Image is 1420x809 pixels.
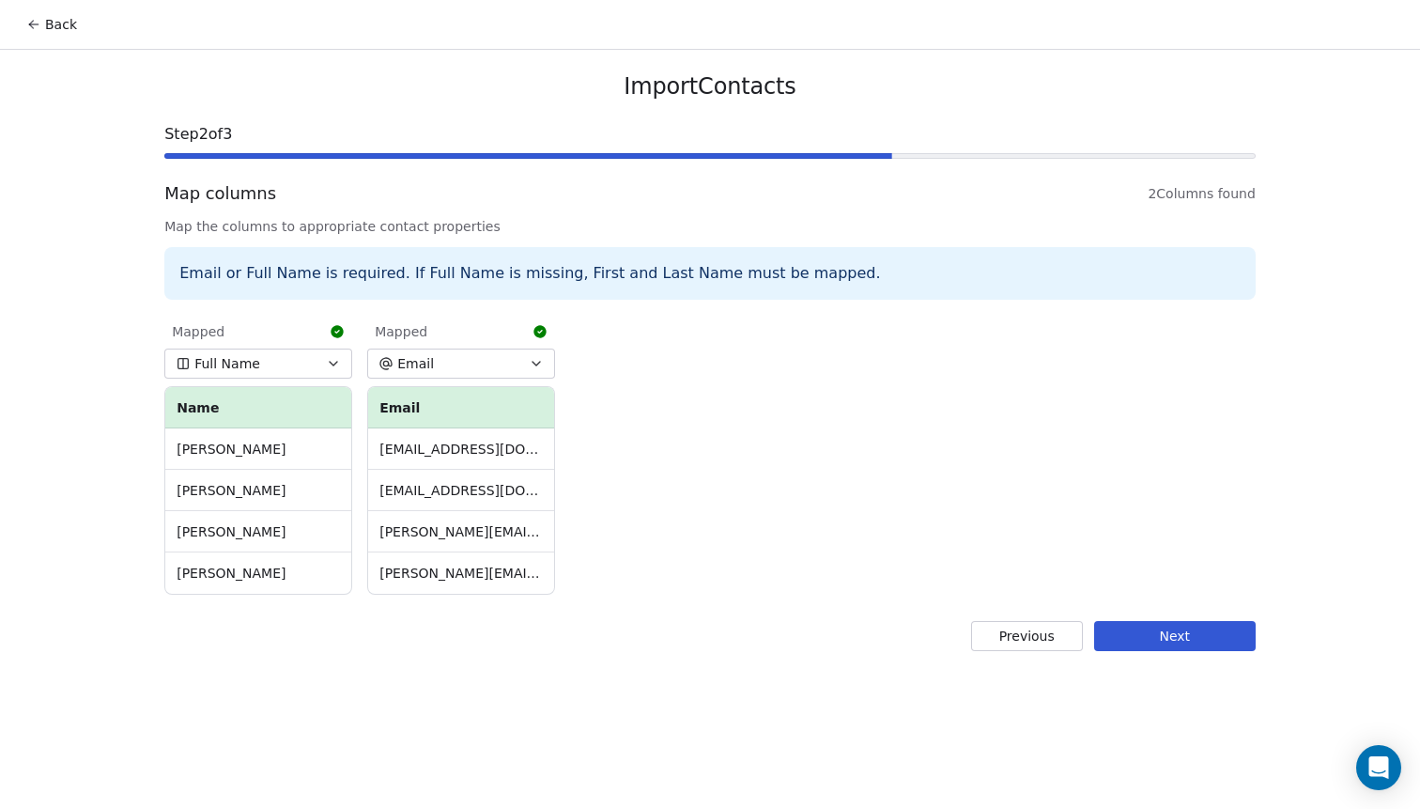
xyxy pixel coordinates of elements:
td: [PERSON_NAME] [165,470,351,511]
th: Email [368,387,554,428]
td: [PERSON_NAME] [165,428,351,470]
th: Name [165,387,351,428]
span: Mapped [375,322,427,341]
button: Next [1094,621,1256,651]
div: Email or Full Name is required. If Full Name is missing, First and Last Name must be mapped. [164,247,1256,300]
td: [PERSON_NAME] [165,511,351,552]
span: Full Name [194,354,260,373]
td: [EMAIL_ADDRESS][DOMAIN_NAME] [368,470,554,511]
td: [PERSON_NAME] [165,552,351,594]
span: Step 2 of 3 [164,123,1256,146]
span: Map columns [164,181,276,206]
button: Back [15,8,88,41]
span: 2 Columns found [1148,184,1255,203]
span: Email [397,354,434,373]
span: Map the columns to appropriate contact properties [164,217,1256,236]
td: [PERSON_NAME][EMAIL_ADDRESS][PERSON_NAME][DOMAIN_NAME] [368,552,554,594]
td: [EMAIL_ADDRESS][DOMAIN_NAME] [368,428,554,470]
button: Previous [971,621,1083,651]
div: Open Intercom Messenger [1356,745,1401,790]
span: Mapped [172,322,224,341]
td: [PERSON_NAME][EMAIL_ADDRESS][PERSON_NAME][DOMAIN_NAME] [368,511,554,552]
span: Import Contacts [624,72,795,101]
